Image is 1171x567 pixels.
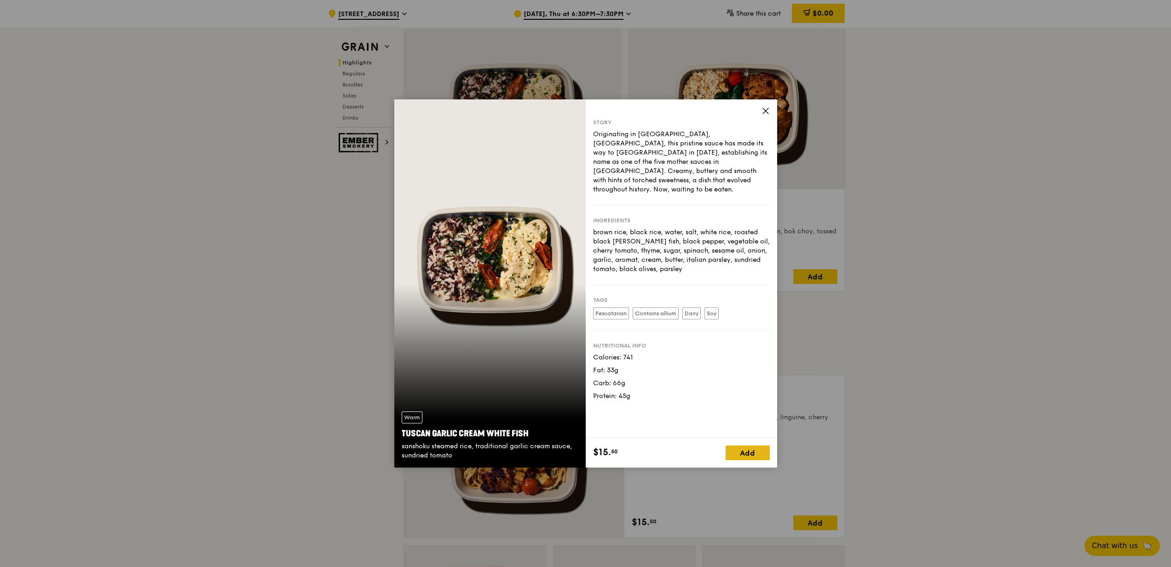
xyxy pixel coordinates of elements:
div: Story [593,119,770,126]
div: Add [726,445,770,460]
div: Calories: 741 [593,353,770,362]
label: Pescatarian [593,307,629,319]
div: Tags [593,296,770,304]
div: Carb: 66g [593,379,770,388]
label: Contains allium [633,307,679,319]
div: Fat: 33g [593,366,770,375]
label: Dairy [682,307,701,319]
div: Nutritional info [593,342,770,349]
label: Soy [704,307,719,319]
div: Originating in [GEOGRAPHIC_DATA], [GEOGRAPHIC_DATA], this pristine sauce has made its way to [GEO... [593,130,770,194]
div: Warm [402,411,422,423]
div: Tuscan Garlic Cream White Fish [402,427,578,440]
span: 50 [611,448,618,455]
span: $15. [593,445,611,459]
div: Ingredients [593,217,770,224]
div: brown rice, black rice, water, salt, white rice, roasted black [PERSON_NAME] fish, black pepper, ... [593,228,770,274]
div: Protein: 45g [593,392,770,401]
div: sanshoku steamed rice, traditional garlic cream sauce, sundried tomato [402,442,578,460]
